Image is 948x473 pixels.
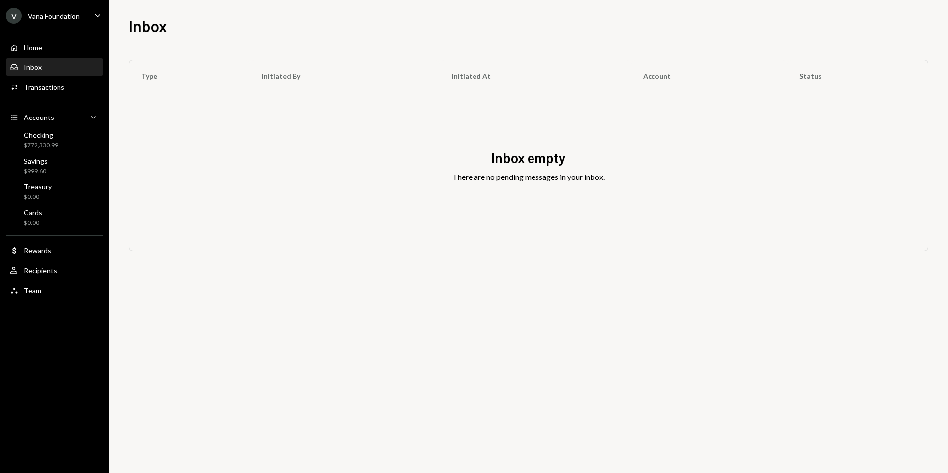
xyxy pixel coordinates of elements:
th: Type [129,60,250,92]
div: Vana Foundation [28,12,80,20]
div: Home [24,43,42,52]
div: Savings [24,157,48,165]
div: Inbox [24,63,42,71]
a: Rewards [6,241,103,259]
div: Recipients [24,266,57,275]
div: There are no pending messages in your inbox. [452,171,605,183]
a: Treasury$0.00 [6,179,103,203]
div: $772,330.99 [24,141,58,150]
div: $0.00 [24,219,42,227]
a: Transactions [6,78,103,96]
div: $999.60 [24,167,48,176]
div: Checking [24,131,58,139]
a: Savings$999.60 [6,154,103,177]
div: Accounts [24,113,54,121]
a: Home [6,38,103,56]
div: $0.00 [24,193,52,201]
div: V [6,8,22,24]
th: Initiated By [250,60,440,92]
a: Team [6,281,103,299]
a: Accounts [6,108,103,126]
div: Rewards [24,246,51,255]
th: Initiated At [440,60,631,92]
th: Status [787,60,928,92]
h1: Inbox [129,16,167,36]
a: Cards$0.00 [6,205,103,229]
a: Recipients [6,261,103,279]
div: Team [24,286,41,295]
a: Checking$772,330.99 [6,128,103,152]
a: Inbox [6,58,103,76]
div: Treasury [24,182,52,191]
div: Inbox empty [491,148,566,168]
th: Account [631,60,788,92]
div: Transactions [24,83,64,91]
div: Cards [24,208,42,217]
